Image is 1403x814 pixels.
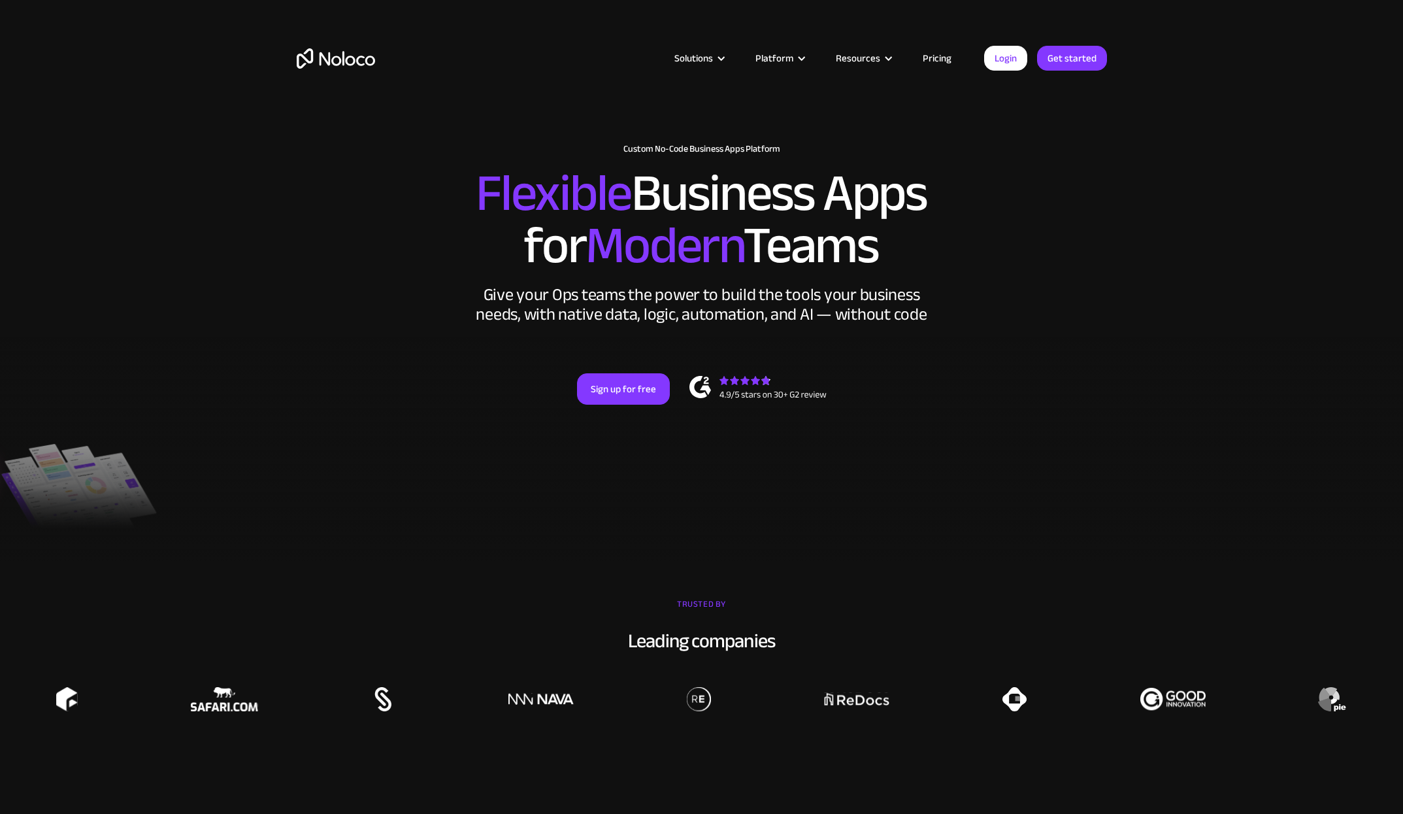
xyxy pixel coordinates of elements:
[984,46,1027,71] a: Login
[297,144,1107,154] h1: Custom No-Code Business Apps Platform
[658,50,739,67] div: Solutions
[297,167,1107,272] h2: Business Apps for Teams
[473,285,931,324] div: Give your Ops teams the power to build the tools your business needs, with native data, logic, au...
[1037,46,1107,71] a: Get started
[577,373,670,405] a: Sign up for free
[836,50,880,67] div: Resources
[297,48,375,69] a: home
[739,50,819,67] div: Platform
[755,50,793,67] div: Platform
[674,50,713,67] div: Solutions
[586,197,743,294] span: Modern
[819,50,906,67] div: Resources
[476,144,631,242] span: Flexible
[906,50,968,67] a: Pricing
